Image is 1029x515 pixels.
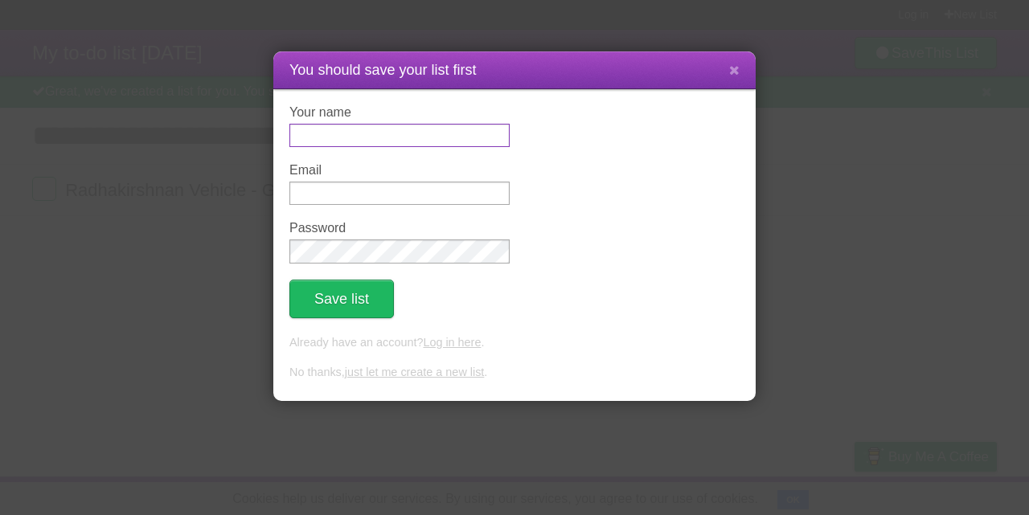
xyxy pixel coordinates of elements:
button: Save list [289,280,394,318]
h1: You should save your list first [289,59,740,81]
a: Log in here [423,336,481,349]
label: Password [289,221,510,235]
a: just let me create a new list [345,366,485,378]
p: Already have an account? . [289,334,740,352]
label: Your name [289,105,510,120]
label: Email [289,163,510,178]
p: No thanks, . [289,364,740,382]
